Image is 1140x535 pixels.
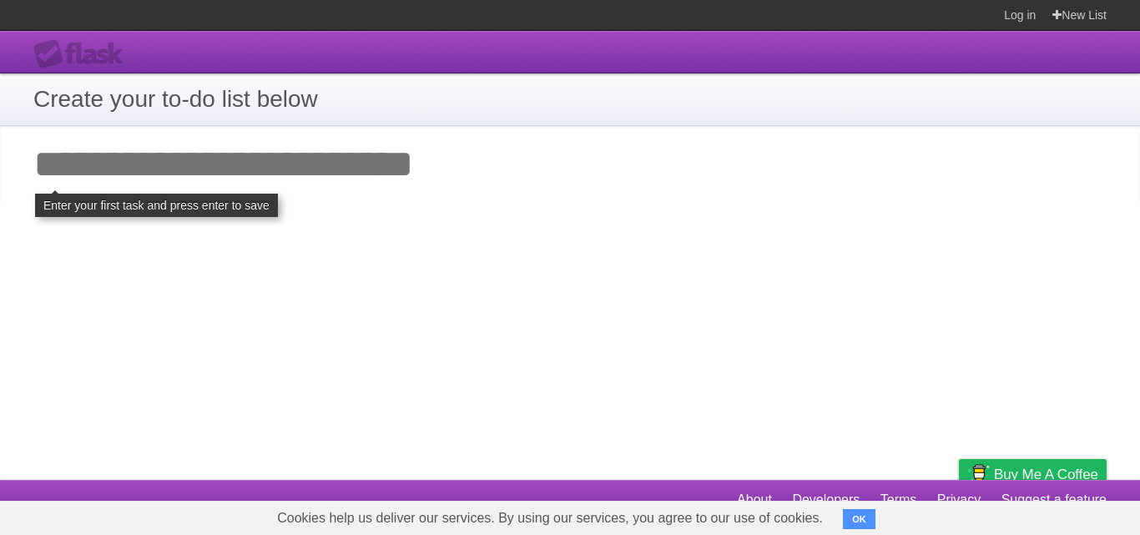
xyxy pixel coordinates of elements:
a: Terms [880,484,917,516]
a: Buy me a coffee [959,459,1107,490]
img: Buy me a coffee [967,460,990,488]
span: Buy me a coffee [994,460,1098,489]
button: OK [843,509,875,529]
h1: Create your to-do list below [33,82,1107,117]
span: Cookies help us deliver our services. By using our services, you agree to our use of cookies. [260,502,840,535]
a: About [737,484,772,516]
a: Suggest a feature [1001,484,1107,516]
a: Developers [792,484,860,516]
div: Flask [33,39,134,69]
a: Privacy [937,484,981,516]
